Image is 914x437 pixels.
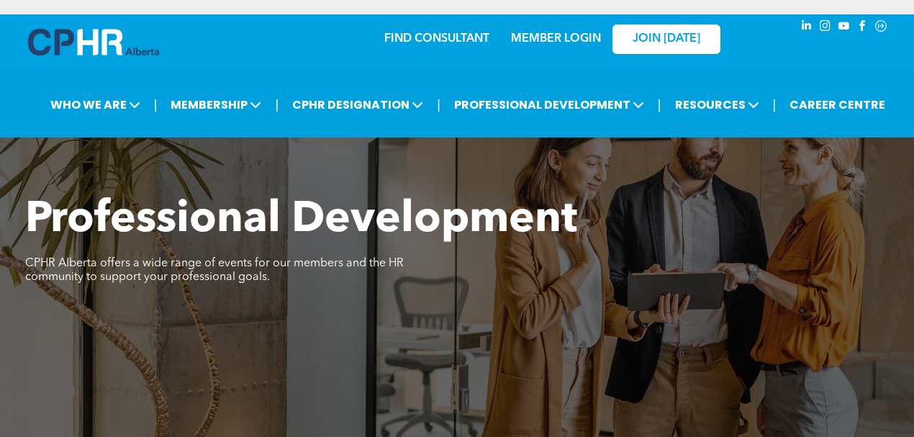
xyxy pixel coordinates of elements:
li: | [437,90,440,120]
a: JOIN [DATE] [612,24,720,54]
span: JOIN [DATE] [633,32,700,46]
span: MEMBERSHIP [166,91,266,118]
span: RESOURCES [671,91,764,118]
li: | [154,90,158,120]
li: | [275,90,279,120]
a: FIND CONSULTANT [384,33,489,45]
a: facebook [854,18,870,37]
span: CPHR DESIGNATION [288,91,427,118]
a: MEMBER LOGIN [511,33,601,45]
li: | [658,90,661,120]
a: youtube [836,18,851,37]
img: A blue and white logo for cp alberta [28,29,159,55]
span: WHO WE ARE [46,91,145,118]
a: linkedin [798,18,814,37]
span: PROFESSIONAL DEVELOPMENT [450,91,648,118]
a: CAREER CENTRE [785,91,890,118]
span: Professional Development [25,199,577,242]
a: Social network [873,18,889,37]
span: CPHR Alberta offers a wide range of events for our members and the HR community to support your p... [25,258,404,283]
a: instagram [817,18,833,37]
li: | [773,90,777,120]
